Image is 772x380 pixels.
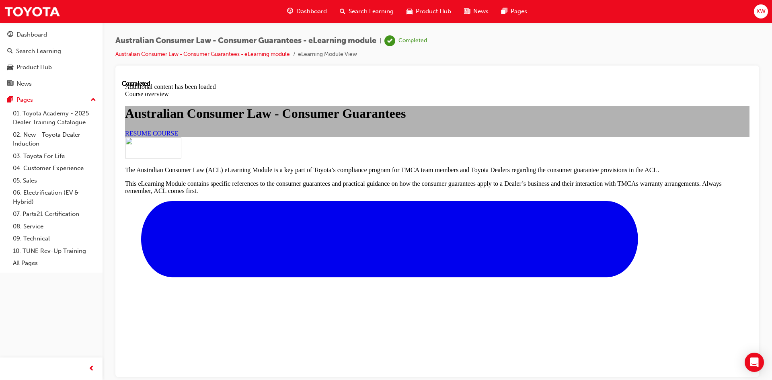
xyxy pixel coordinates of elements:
[349,7,394,16] span: Search Learning
[3,3,628,10] div: Additional content has been loaded
[3,92,99,107] button: Pages
[3,27,99,42] a: Dashboard
[398,37,427,45] div: Completed
[88,364,94,374] span: prev-icon
[464,6,470,16] span: news-icon
[3,44,99,59] a: Search Learning
[115,36,376,45] span: Australian Consumer Law - Consumer Guarantees - eLearning module
[7,48,13,55] span: search-icon
[10,107,99,129] a: 01. Toyota Academy - 2025 Dealer Training Catalogue
[3,76,99,91] a: News
[16,30,47,39] div: Dashboard
[3,86,628,94] p: The Australian Consumer Law (ACL) eLearning Module is a key part of Toyota’s compliance program f...
[7,80,13,88] span: news-icon
[7,31,13,39] span: guage-icon
[16,79,32,88] div: News
[10,257,99,269] a: All Pages
[287,6,293,16] span: guage-icon
[407,6,413,16] span: car-icon
[384,35,395,46] span: learningRecordVerb_COMPLETE-icon
[10,150,99,162] a: 03. Toyota For Life
[10,129,99,150] a: 02. New - Toyota Dealer Induction
[10,187,99,208] a: 06. Electrification (EV & Hybrid)
[90,95,96,105] span: up-icon
[10,245,99,257] a: 10. TUNE Rev-Up Training
[501,6,507,16] span: pages-icon
[281,3,333,20] a: guage-iconDashboard
[416,7,451,16] span: Product Hub
[458,3,495,20] a: news-iconNews
[745,353,764,372] div: Open Intercom Messenger
[7,97,13,104] span: pages-icon
[3,26,99,92] button: DashboardSearch LearningProduct HubNews
[10,220,99,233] a: 08. Service
[10,208,99,220] a: 07. Parts21 Certification
[380,36,381,45] span: |
[495,3,534,20] a: pages-iconPages
[511,7,527,16] span: Pages
[115,51,290,58] a: Australian Consumer Law - Consumer Guarantees - eLearning module
[10,175,99,187] a: 05. Sales
[400,3,458,20] a: car-iconProduct Hub
[7,64,13,71] span: car-icon
[3,50,56,57] a: RESUME COURSE
[754,4,768,18] button: KW
[10,162,99,175] a: 04. Customer Experience
[296,7,327,16] span: Dashboard
[473,7,489,16] span: News
[16,95,33,105] div: Pages
[4,2,60,21] img: Trak
[340,6,345,16] span: search-icon
[333,3,400,20] a: search-iconSearch Learning
[3,26,628,41] h1: Australian Consumer Law - Consumer Guarantees
[3,10,47,17] span: Course overview
[3,60,99,75] a: Product Hub
[10,232,99,245] a: 09. Technical
[16,47,61,56] div: Search Learning
[756,7,766,16] span: KW
[16,63,52,72] div: Product Hub
[298,50,357,59] li: eLearning Module View
[3,100,628,115] p: This eLearning Module contains specific references to the consumer guarantees and practical guida...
